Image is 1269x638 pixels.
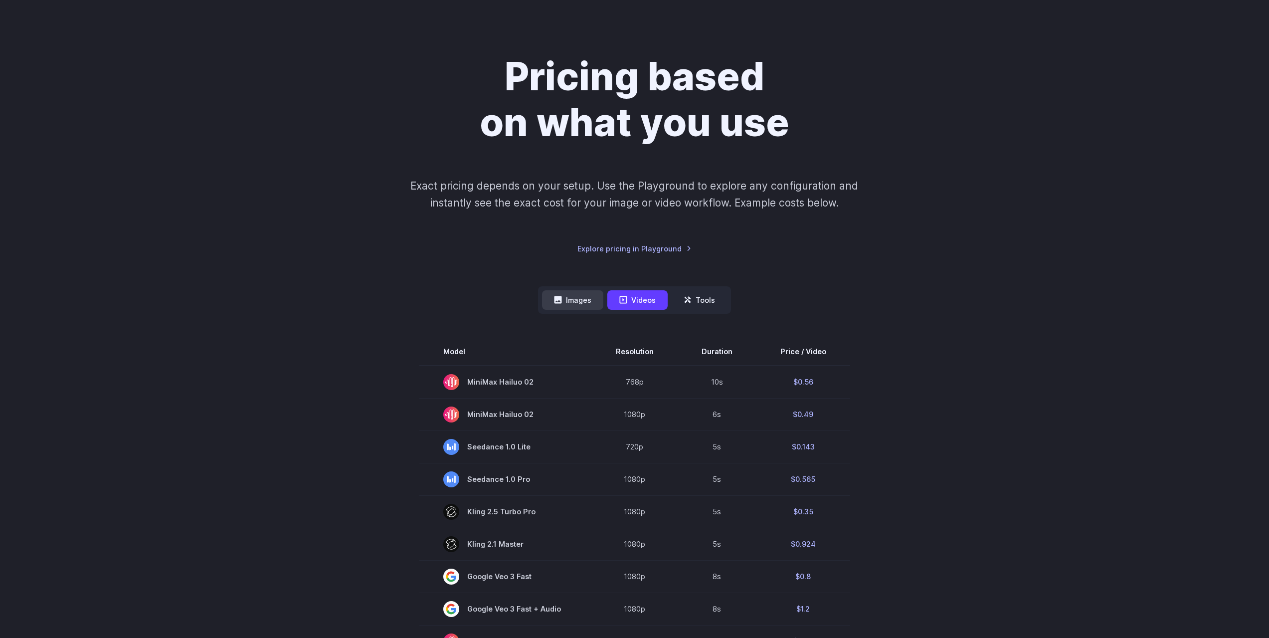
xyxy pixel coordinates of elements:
td: $0.924 [756,528,850,560]
td: 1080p [592,398,678,430]
td: 10s [678,366,756,399]
td: 1080p [592,593,678,625]
td: $0.56 [756,366,850,399]
td: $0.35 [756,495,850,528]
td: 8s [678,593,756,625]
td: 5s [678,430,756,463]
span: MiniMax Hailuo 02 [443,374,568,390]
button: Videos [607,290,668,310]
span: MiniMax Hailuo 02 [443,407,568,423]
td: 1080p [592,528,678,560]
td: 720p [592,430,678,463]
td: 5s [678,463,756,495]
td: $0.8 [756,560,850,593]
span: Google Veo 3 Fast [443,569,568,585]
td: $0.565 [756,463,850,495]
th: Price / Video [756,338,850,366]
td: 5s [678,528,756,560]
button: Images [542,290,603,310]
span: Google Veo 3 Fast + Audio [443,601,568,617]
td: $0.49 [756,398,850,430]
th: Duration [678,338,756,366]
th: Resolution [592,338,678,366]
td: 5s [678,495,756,528]
button: Tools [672,290,727,310]
td: $1.2 [756,593,850,625]
td: 768p [592,366,678,399]
a: Explore pricing in Playground [577,243,692,254]
th: Model [419,338,592,366]
span: Kling 2.1 Master [443,536,568,552]
td: $0.143 [756,430,850,463]
td: 1080p [592,560,678,593]
td: 6s [678,398,756,430]
p: Exact pricing depends on your setup. Use the Playground to explore any configuration and instantl... [391,178,877,211]
span: Seedance 1.0 Pro [443,471,568,487]
td: 1080p [592,463,678,495]
h1: Pricing based on what you use [357,54,912,146]
span: Kling 2.5 Turbo Pro [443,504,568,520]
span: Seedance 1.0 Lite [443,439,568,455]
td: 1080p [592,495,678,528]
td: 8s [678,560,756,593]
